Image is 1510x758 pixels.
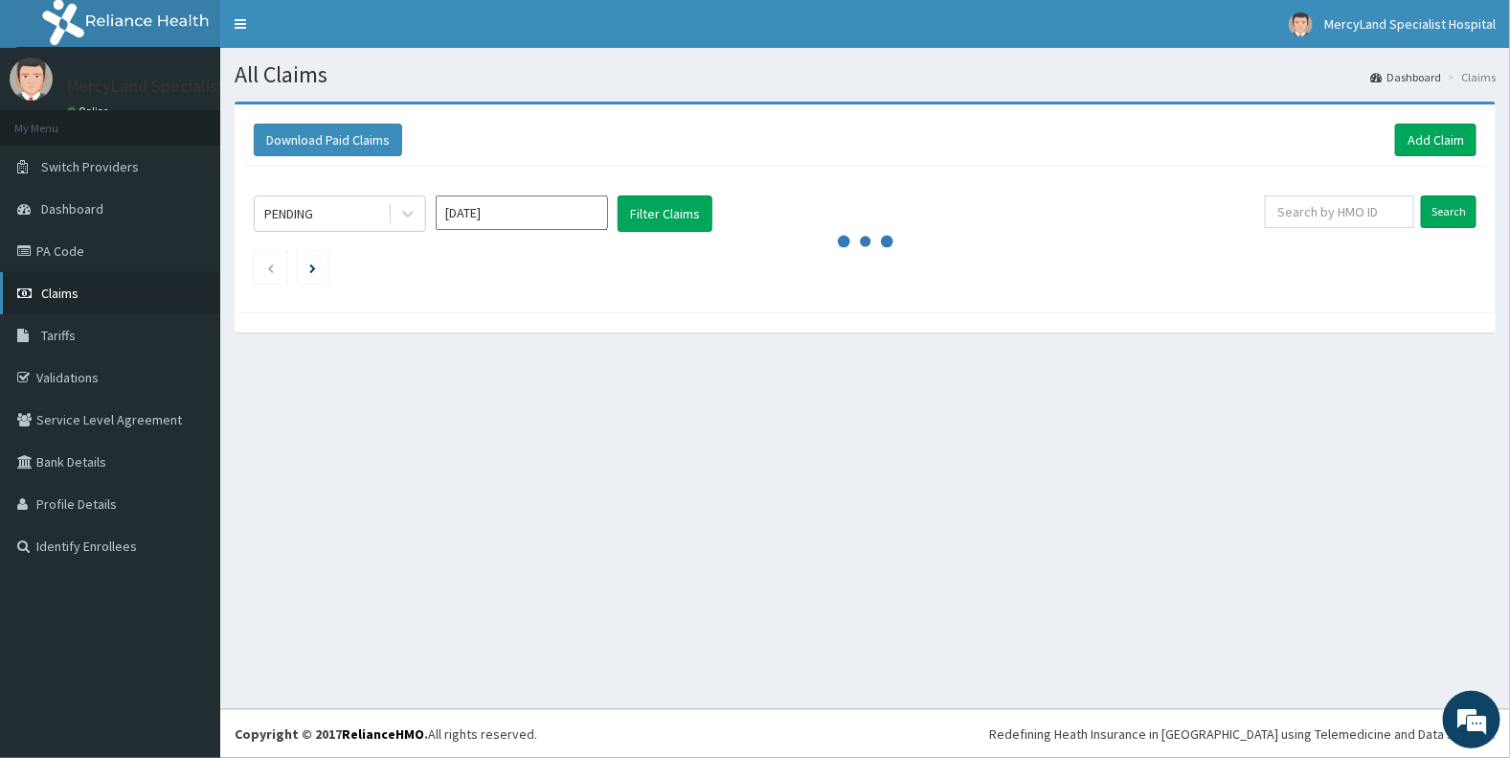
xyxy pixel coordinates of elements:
[41,200,103,218] span: Dashboard
[1265,195,1414,228] input: Search by HMO ID
[100,107,322,132] div: Chat with us now
[342,725,424,743] a: RelianceHMO
[235,725,428,743] strong: Copyright © 2017 .
[309,259,316,276] a: Next page
[314,10,360,56] div: Minimize live chat window
[67,104,113,118] a: Online
[1421,195,1476,228] input: Search
[1443,69,1496,85] li: Claims
[67,78,292,95] p: MercyLand Specialist Hospital
[41,327,76,344] span: Tariffs
[264,204,313,223] div: PENDING
[1289,12,1313,36] img: User Image
[111,241,264,435] span: We're online!
[436,195,608,230] input: Select Month and Year
[618,195,712,232] button: Filter Claims
[35,96,78,144] img: d_794563401_company_1708531726252_794563401
[1370,69,1441,85] a: Dashboard
[254,124,402,156] button: Download Paid Claims
[41,158,139,175] span: Switch Providers
[235,62,1496,87] h1: All Claims
[1395,124,1476,156] a: Add Claim
[837,213,894,270] svg: audio-loading
[989,724,1496,744] div: Redefining Heath Insurance in [GEOGRAPHIC_DATA] using Telemedicine and Data Science!
[10,523,365,590] textarea: Type your message and hit 'Enter'
[220,709,1510,758] footer: All rights reserved.
[266,259,275,276] a: Previous page
[10,57,53,101] img: User Image
[41,285,79,302] span: Claims
[1324,15,1496,33] span: MercyLand Specialist Hospital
